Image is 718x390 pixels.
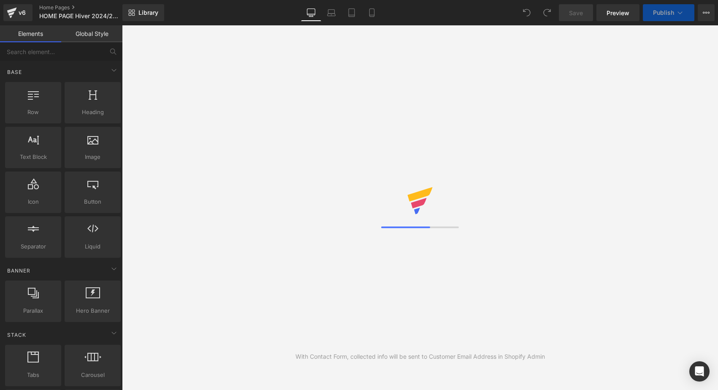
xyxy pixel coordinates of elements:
span: Separator [8,242,59,251]
a: Mobile [362,4,382,21]
span: Base [6,68,23,76]
a: Tablet [341,4,362,21]
a: Global Style [61,25,122,42]
span: Parallax [8,306,59,315]
a: Preview [596,4,639,21]
a: New Library [122,4,164,21]
div: Open Intercom Messenger [689,361,710,382]
div: With Contact Form, collected info will be sent to Customer Email Address in Shopify Admin [295,352,545,361]
span: Publish [653,9,674,16]
button: More [698,4,715,21]
span: HOME PAGE Hiver 2024/25 (Gilet) [39,13,120,19]
span: Heading [67,108,118,117]
span: Library [138,9,158,16]
span: Liquid [67,242,118,251]
a: Laptop [321,4,341,21]
div: v6 [17,7,27,18]
span: Stack [6,331,27,339]
span: Text Block [8,153,59,161]
button: Redo [539,4,555,21]
span: Icon [8,197,59,206]
a: Home Pages [39,4,136,11]
span: Image [67,153,118,161]
span: Button [67,197,118,206]
a: Desktop [301,4,321,21]
span: Carousel [67,371,118,379]
span: Hero Banner [67,306,118,315]
button: Undo [518,4,535,21]
a: v6 [3,4,33,21]
span: Row [8,108,59,117]
span: Save [569,8,583,17]
span: Preview [607,8,629,17]
span: Tabs [8,371,59,379]
span: Banner [6,267,31,275]
button: Publish [643,4,694,21]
